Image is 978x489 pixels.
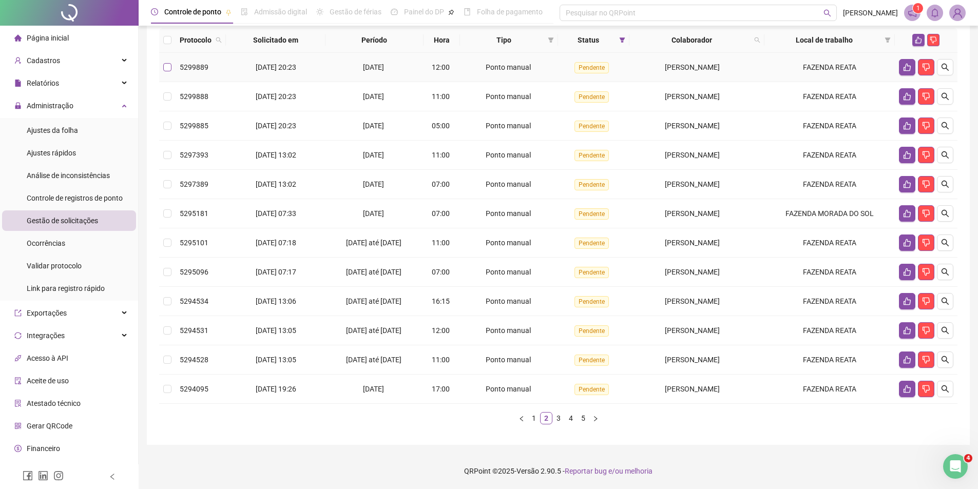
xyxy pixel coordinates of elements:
[346,239,401,247] span: [DATE] até [DATE]
[941,122,949,130] span: search
[27,217,98,225] span: Gestão de solicitações
[922,385,930,393] span: dislike
[432,356,450,364] span: 11:00
[764,141,895,170] td: FAZENDA REATA
[432,92,450,101] span: 11:00
[903,63,911,71] span: like
[254,8,307,16] span: Admissão digital
[180,122,208,130] span: 5299885
[256,268,296,276] span: [DATE] 07:17
[225,9,232,15] span: pushpin
[316,8,323,15] span: sun
[109,473,116,480] span: left
[432,122,450,130] span: 05:00
[665,297,720,305] span: [PERSON_NAME]
[346,268,401,276] span: [DATE] até [DATE]
[477,8,543,16] span: Folha de pagamento
[27,444,60,453] span: Financeiro
[256,326,296,335] span: [DATE] 13:05
[903,385,911,393] span: like
[464,34,543,46] span: Tipo
[592,416,599,422] span: right
[903,92,911,101] span: like
[574,267,609,278] span: Pendente
[764,258,895,287] td: FAZENDA REATA
[432,385,450,393] span: 17:00
[363,92,384,101] span: [DATE]
[486,326,531,335] span: Ponto manual
[180,92,208,101] span: 5299888
[941,326,949,335] span: search
[346,356,401,364] span: [DATE] até [DATE]
[53,471,64,481] span: instagram
[903,356,911,364] span: like
[486,122,531,130] span: Ponto manual
[565,467,653,475] span: Reportar bug e/ou melhoria
[665,239,720,247] span: [PERSON_NAME]
[574,296,609,307] span: Pendente
[922,326,930,335] span: dislike
[256,122,296,130] span: [DATE] 20:23
[922,92,930,101] span: dislike
[634,34,750,46] span: Colaborador
[241,8,248,15] span: file-done
[486,63,531,71] span: Ponto manual
[363,180,384,188] span: [DATE]
[665,92,720,101] span: [PERSON_NAME]
[14,34,22,42] span: home
[486,239,531,247] span: Ponto manual
[665,63,720,71] span: [PERSON_NAME]
[903,297,911,305] span: like
[941,268,949,276] span: search
[486,268,531,276] span: Ponto manual
[823,9,831,17] span: search
[764,287,895,316] td: FAZENDA REATA
[589,412,602,424] button: right
[950,5,965,21] img: 74560
[180,180,208,188] span: 5297389
[903,268,911,276] span: like
[528,412,540,424] li: 1
[256,239,296,247] span: [DATE] 07:18
[922,239,930,247] span: dislike
[14,377,22,384] span: audit
[14,422,22,429] span: qrcode
[486,385,531,393] span: Ponto manual
[27,331,65,340] span: Integrações
[574,121,609,132] span: Pendente
[764,82,895,111] td: FAZENDA REATA
[752,32,762,48] span: search
[216,37,222,43] span: search
[943,454,968,479] iframe: Intercom live chat
[486,180,531,188] span: Ponto manual
[486,92,531,101] span: Ponto manual
[574,208,609,220] span: Pendente
[404,8,444,16] span: Painel do DP
[424,28,461,53] th: Hora
[515,412,528,424] button: left
[941,239,949,247] span: search
[540,412,552,424] li: 2
[764,375,895,404] td: FAZENDA REATA
[14,400,22,407] span: solution
[27,56,60,65] span: Cadastros
[941,356,949,364] span: search
[464,8,471,15] span: book
[903,239,911,247] span: like
[565,412,577,424] li: 4
[432,63,450,71] span: 12:00
[363,63,384,71] span: [DATE]
[515,412,528,424] li: Página anterior
[256,385,296,393] span: [DATE] 19:26
[226,28,325,53] th: Solicitado em
[903,209,911,218] span: like
[665,122,720,130] span: [PERSON_NAME]
[432,151,450,159] span: 11:00
[922,180,930,188] span: dislike
[665,326,720,335] span: [PERSON_NAME]
[578,413,589,424] a: 5
[908,8,917,17] span: notification
[27,34,69,42] span: Página inicial
[754,37,760,43] span: search
[27,284,105,292] span: Link para registro rápido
